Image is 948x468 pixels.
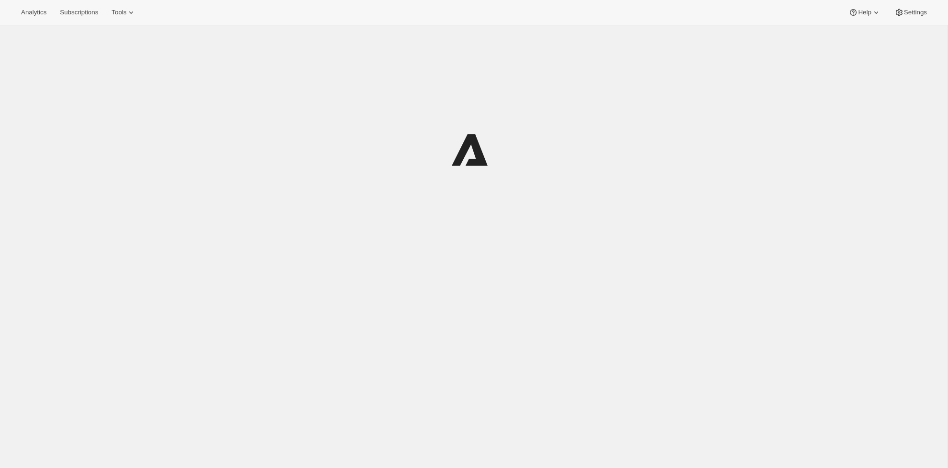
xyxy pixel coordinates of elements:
span: Settings [904,9,927,16]
span: Help [858,9,871,16]
span: Analytics [21,9,46,16]
button: Settings [889,6,933,19]
span: Subscriptions [60,9,98,16]
button: Tools [106,6,142,19]
button: Subscriptions [54,6,104,19]
button: Analytics [15,6,52,19]
button: Help [843,6,886,19]
span: Tools [112,9,126,16]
